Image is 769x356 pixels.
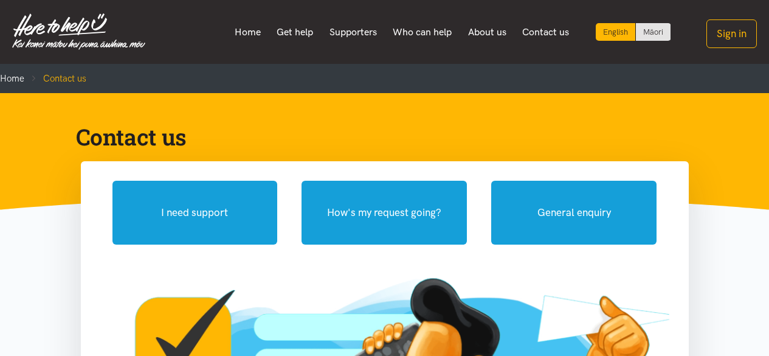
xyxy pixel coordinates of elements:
[706,19,757,48] button: Sign in
[226,19,269,45] a: Home
[514,19,578,45] a: Contact us
[596,23,636,41] div: Current language
[321,19,385,45] a: Supporters
[24,71,86,86] li: Contact us
[596,23,671,41] div: Language toggle
[269,19,322,45] a: Get help
[491,181,657,245] button: General enquiry
[636,23,671,41] a: Switch to Te Reo Māori
[112,181,278,245] button: I need support
[76,122,674,152] h1: Contact us
[302,181,467,245] button: How's my request going?
[460,19,515,45] a: About us
[385,19,460,45] a: Who can help
[12,13,145,50] img: Home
